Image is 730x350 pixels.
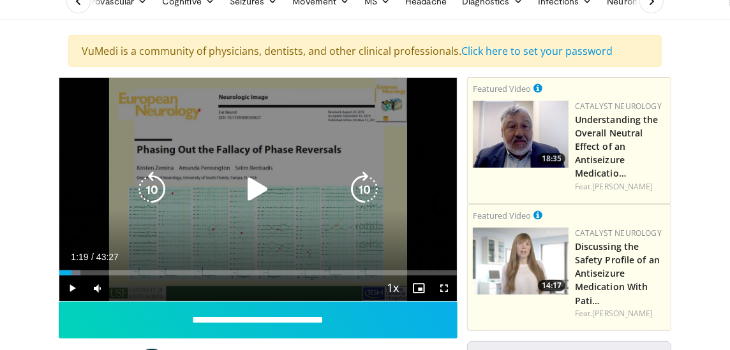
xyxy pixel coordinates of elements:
div: Feat. [575,181,666,193]
video-js: Video Player [59,78,457,301]
button: Fullscreen [431,275,457,301]
a: Understanding the Overall Neutral Effect of an Antiseizure Medicatio… [575,113,659,179]
img: c23d0a25-a0b6-49e6-ba12-869cdc8b250a.png.150x105_q85_crop-smart_upscale.jpg [473,228,569,295]
a: Catalyst Neurology [575,101,662,112]
img: 01bfc13d-03a0-4cb7-bbaa-2eb0a1ecb046.png.150x105_q85_crop-smart_upscale.jpg [473,101,569,168]
small: Featured Video [473,83,531,94]
span: 14:17 [538,280,565,291]
a: [PERSON_NAME] [592,308,653,319]
a: Catalyst Neurology [575,228,662,238]
button: Enable picture-in-picture mode [406,275,431,301]
a: 18:35 [473,101,569,168]
span: 18:35 [538,153,565,164]
span: / [91,252,94,262]
button: Play [59,275,85,301]
button: Playback Rate [380,275,406,301]
div: Feat. [575,308,666,319]
small: Featured Video [473,210,531,221]
a: Discussing the Safety Profile of an Antiseizure Medication With Pati… [575,240,660,306]
a: Click here to set your password [461,44,613,58]
span: 1:19 [71,252,88,262]
a: 14:17 [473,228,569,295]
span: 43:27 [96,252,119,262]
a: [PERSON_NAME] [592,181,653,192]
div: Progress Bar [59,270,457,275]
div: VuMedi is a community of physicians, dentists, and other clinical professionals. [68,35,662,67]
button: Mute [85,275,110,301]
